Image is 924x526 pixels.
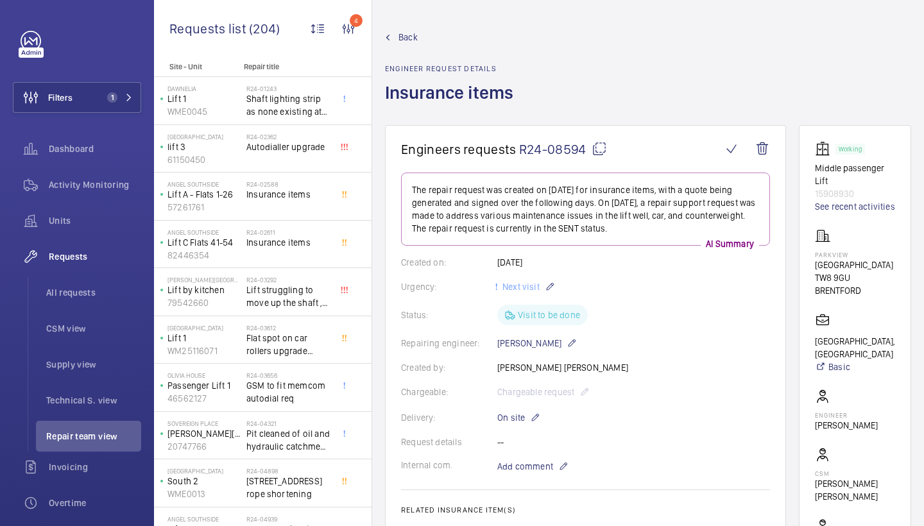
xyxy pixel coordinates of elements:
h2: R24-04321 [246,420,331,427]
p: Lift C Flats 41-54 [167,236,241,249]
span: Activity Monitoring [49,178,141,191]
h1: Insurance items [385,81,521,125]
span: Invoicing [49,461,141,473]
p: CSM [815,470,895,477]
p: Lift 1 [167,92,241,105]
span: Back [398,31,418,44]
p: [PERSON_NAME] [815,419,878,432]
span: Insurance items [246,236,331,249]
a: Basic [815,361,895,373]
span: Shaft lighting strip as none existing at present [246,92,331,118]
p: Angel Southside [167,515,241,523]
p: 57261761 [167,201,241,214]
p: Sovereign Place [167,420,241,427]
h2: R24-03656 [246,371,331,379]
span: Filters [48,91,73,104]
p: 46562127 [167,392,241,405]
button: Filters1 [13,82,141,113]
h2: R24-04898 [246,467,331,475]
span: Lift struggling to move up the shaft , loud banging noises, repair team to check under car [246,284,331,309]
p: Dawnelia [167,85,241,92]
p: [GEOGRAPHIC_DATA] [167,467,241,475]
p: 15908930 [815,187,895,200]
span: Pit cleaned of oil and hydraulic catchment hose re fitted [246,427,331,453]
p: WM25116071 [167,344,241,357]
p: 82446354 [167,249,241,262]
p: Angel Southside [167,180,241,188]
h2: Related insurance item(s) [401,505,770,514]
p: [GEOGRAPHIC_DATA], [GEOGRAPHIC_DATA] [815,335,895,361]
span: Technical S. view [46,394,141,407]
h2: R24-01243 [246,85,331,92]
h2: R24-02588 [246,180,331,188]
span: Units [49,214,141,227]
h2: R24-03292 [246,276,331,284]
span: Supply view [46,358,141,371]
p: 20747766 [167,440,241,453]
p: WME0013 [167,488,241,500]
p: The repair request was created on [DATE] for insurance items, with a quote being generated and si... [412,183,759,235]
span: [STREET_ADDRESS] rope shortening [246,475,331,500]
p: TW8 9GU BRENTFORD [815,271,895,297]
span: Requests [49,250,141,263]
p: [PERSON_NAME] [PERSON_NAME] [815,477,895,503]
span: 1 [107,92,117,103]
span: Add comment [497,460,553,473]
span: GSM to fit memcom autodial req [246,379,331,405]
span: Requests list [169,21,249,37]
p: Lift A - Flats 1-26 [167,188,241,201]
p: Lift 1 [167,332,241,344]
p: [GEOGRAPHIC_DATA] [167,133,241,140]
p: [PERSON_NAME][GEOGRAPHIC_DATA] [167,276,241,284]
span: R24-08594 [519,141,607,157]
p: Site - Unit [154,62,239,71]
p: Angel Southside [167,228,241,236]
span: Flat spot on car rollers upgrade required [246,332,331,357]
p: [PERSON_NAME][GEOGRAPHIC_DATA] [167,427,241,440]
span: Dashboard [49,142,141,155]
span: Overtime [49,496,141,509]
p: 79542660 [167,296,241,309]
p: Working [839,147,862,151]
span: Autodialler upgrade [246,140,331,153]
a: See recent activities [815,200,895,213]
span: Engineers requests [401,141,517,157]
span: All requests [46,286,141,299]
h2: R24-03612 [246,324,331,332]
h2: R24-04939 [246,515,331,523]
p: lift 3 [167,140,241,153]
span: Insurance items [246,188,331,201]
p: Passenger Lift 1 [167,379,241,392]
h2: Engineer request details [385,64,521,73]
span: Next visit [500,282,540,292]
p: Repair title [244,62,329,71]
span: CSM view [46,322,141,335]
p: Lift by kitchen [167,284,241,296]
h2: R24-02362 [246,133,331,140]
img: elevator.svg [815,141,835,157]
p: [GEOGRAPHIC_DATA] [167,324,241,332]
h2: R24-02611 [246,228,331,236]
p: AI Summary [701,237,759,250]
p: South 2 [167,475,241,488]
p: Parkview [815,251,895,259]
p: [GEOGRAPHIC_DATA] [815,259,895,271]
p: Olivia House [167,371,241,379]
p: Middle passenger Lift [815,162,895,187]
p: [PERSON_NAME] [497,335,577,351]
p: WME0045 [167,105,241,118]
span: Repair team view [46,430,141,443]
p: 61150450 [167,153,241,166]
p: On site [497,410,540,425]
p: Engineer [815,411,878,419]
